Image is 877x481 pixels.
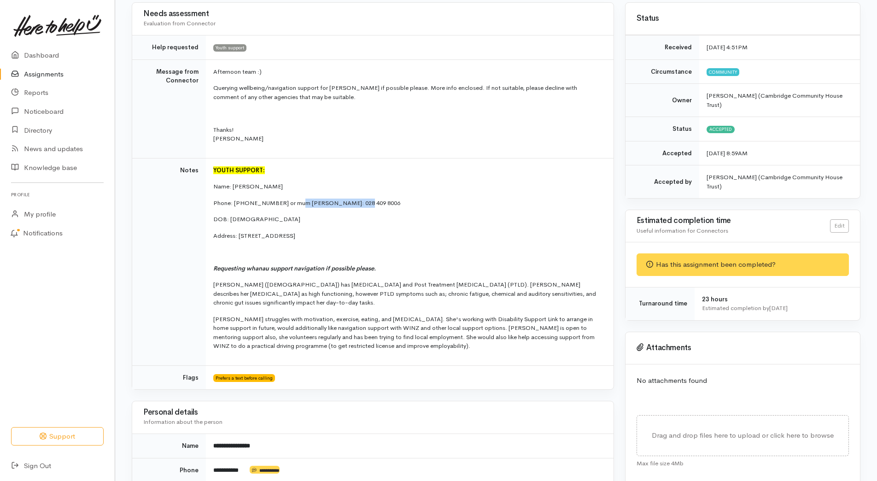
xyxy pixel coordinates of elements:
span: Drag and drop files here to upload or click here to browse [652,431,834,440]
p: Querying wellbeing/navigation support for [PERSON_NAME] if possible please. More info enclosed. I... [213,83,602,101]
span: [PERSON_NAME] (Cambridge Community House Trust) [707,92,842,109]
td: Owner [626,84,699,117]
h3: Needs assessment [143,10,602,18]
time: [DATE] 8:59AM [707,149,748,157]
span: Prefers a text before calling [213,374,275,381]
time: [DATE] [769,304,788,312]
span: Community [707,68,739,76]
td: Message from Connector [132,59,206,158]
div: Estimated completion by [702,304,849,313]
td: Status [626,117,699,141]
td: Circumstance [626,59,699,84]
td: Notes [132,158,206,365]
p: Afternoon team :) [213,67,602,76]
p: Address: [STREET_ADDRESS] [213,231,602,240]
span: Youth support [213,44,246,52]
td: Received [626,35,699,60]
td: Accepted [626,141,699,165]
span: Requesting whanau support navigation if possible please. [213,264,376,272]
p: DOB: [DEMOGRAPHIC_DATA] [213,215,602,224]
td: Accepted by [626,165,699,199]
span: Information about the person [143,418,222,426]
button: Support [11,427,104,446]
h3: Attachments [637,343,849,352]
span: Accepted [707,126,735,133]
p: Phone: [PHONE_NUMBER] or mum [PERSON_NAME]: 028 409 8006 [213,199,602,208]
div: Has this assignment been completed? [637,253,849,276]
td: Help requested [132,35,206,60]
div: Max file size 4Mb [637,456,849,468]
a: Edit [830,219,849,233]
span: 23 hours [702,295,728,303]
p: [PERSON_NAME] ([DEMOGRAPHIC_DATA]) has [MEDICAL_DATA] and Post Treatment [MEDICAL_DATA] (PTLD). [... [213,280,602,307]
td: Name [132,434,206,458]
p: [PERSON_NAME] struggles with motivation, exercise, eating, and [MEDICAL_DATA]. She's working with... [213,315,602,351]
td: Turnaround time [626,287,695,320]
td: Flags [132,365,206,389]
time: [DATE] 4:51PM [707,43,748,51]
p: No attachments found [637,375,849,386]
h3: Status [637,14,849,23]
td: [PERSON_NAME] (Cambridge Community House Trust) [699,165,860,199]
h6: Profile [11,188,104,201]
h3: Estimated completion time [637,217,830,225]
font: YOUTH SUPPORT: [213,166,265,174]
p: Name: [PERSON_NAME] [213,182,602,191]
h3: Personal details [143,408,602,417]
p: Thanks! [PERSON_NAME] [213,125,602,143]
span: Useful information for Connectors [637,227,728,235]
span: Evaluation from Connector [143,19,216,27]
